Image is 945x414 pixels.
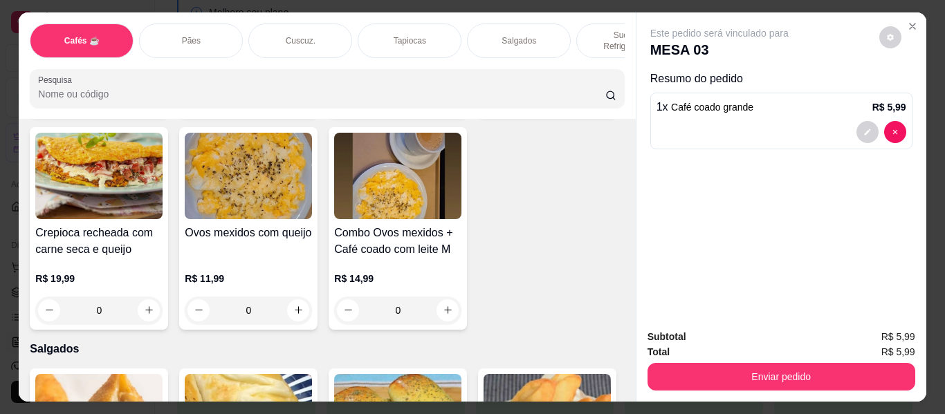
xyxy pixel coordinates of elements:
label: Pesquisa [38,74,77,86]
h4: Combo Ovos mexidos + Café coado com leite M [334,225,461,258]
img: product-image [334,133,461,219]
p: Tapiocas [394,35,426,46]
button: increase-product-quantity [287,299,309,321]
p: 1 x [657,99,753,115]
button: increase-product-quantity [437,299,459,321]
input: Pesquisa [38,87,605,101]
button: decrease-product-quantity [856,121,879,143]
img: product-image [35,133,163,219]
p: Este pedido será vinculado para [650,26,789,40]
button: Close [901,15,924,37]
button: decrease-product-quantity [337,299,359,321]
button: Enviar pedido [648,363,915,391]
span: Café coado grande [671,102,753,113]
p: Pães [182,35,201,46]
button: decrease-product-quantity [879,26,901,48]
p: Cafés ☕ [64,35,100,46]
p: MESA 03 [650,40,789,59]
button: decrease-product-quantity [38,299,60,321]
p: Salgados [502,35,536,46]
p: Resumo do pedido [650,70,912,87]
p: R$ 11,99 [185,272,312,285]
p: Cuscuz. [286,35,315,46]
h4: Ovos mexidos com queijo [185,225,312,241]
span: R$ 5,99 [881,344,915,359]
strong: Total [648,346,670,357]
strong: Subtotal [648,331,686,342]
p: Salgados [30,341,624,357]
button: increase-product-quantity [138,299,160,321]
p: R$ 19,99 [35,272,163,285]
span: R$ 5,99 [881,329,915,344]
button: decrease-product-quantity [884,121,906,143]
h4: Crepioca recheada com carne seca e queijo [35,225,163,258]
p: R$ 14,99 [334,272,461,285]
p: R$ 5,99 [872,100,906,114]
img: product-image [185,133,312,219]
p: Sucos e Refrigerantes [588,30,668,52]
button: decrease-product-quantity [187,299,210,321]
